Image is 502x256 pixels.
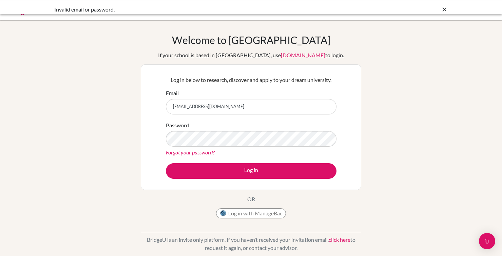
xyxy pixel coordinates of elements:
[281,52,325,58] a: [DOMAIN_NAME]
[54,5,346,14] div: Invalid email or password.
[172,34,330,46] h1: Welcome to [GEOGRAPHIC_DATA]
[166,121,189,129] label: Password
[166,163,336,179] button: Log in
[166,89,179,97] label: Email
[479,233,495,249] div: Open Intercom Messenger
[216,208,286,218] button: Log in with ManageBac
[166,149,215,155] a: Forgot your password?
[329,236,350,243] a: click here
[158,51,344,59] div: If your school is based in [GEOGRAPHIC_DATA], use to login.
[166,76,336,84] p: Log in below to research, discover and apply to your dream university.
[247,195,255,203] p: OR
[141,236,361,252] p: BridgeU is an invite only platform. If you haven’t received your invitation email, to request it ...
